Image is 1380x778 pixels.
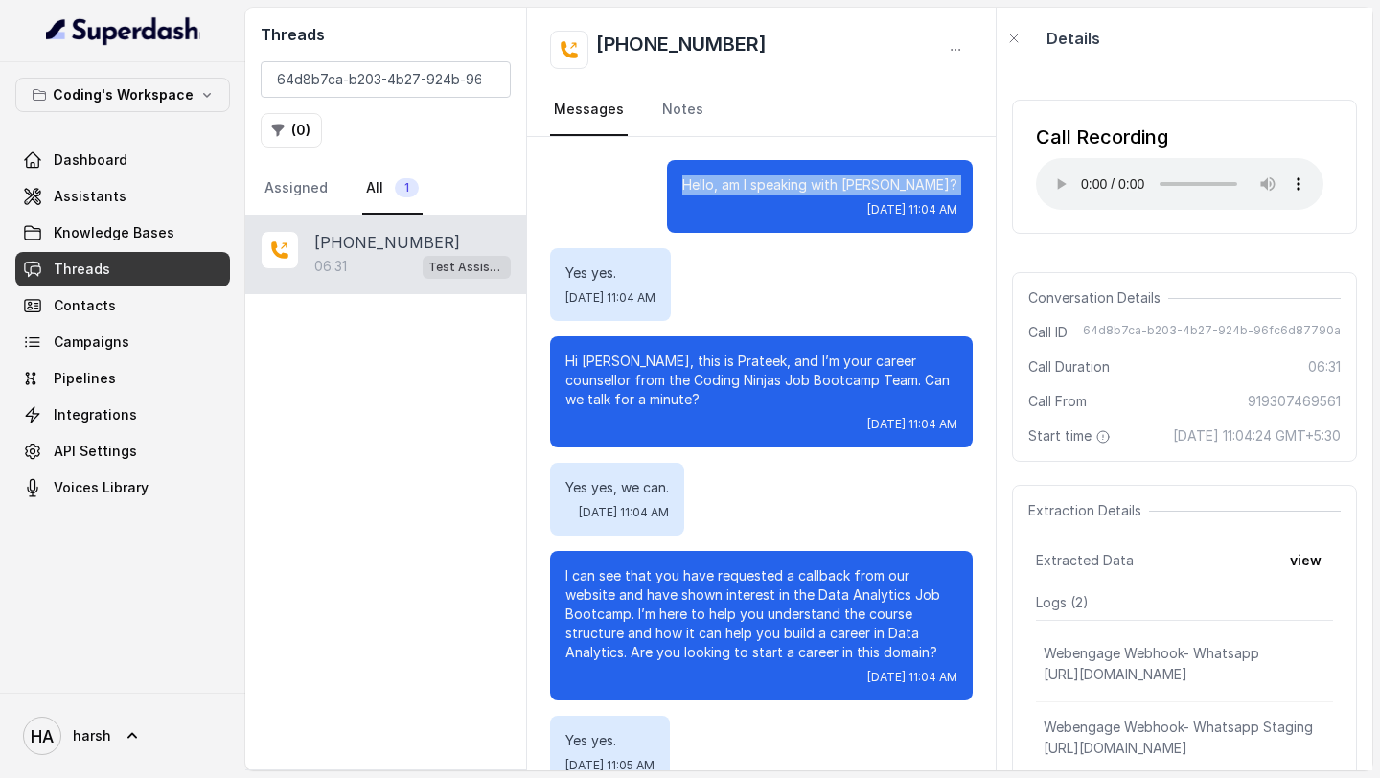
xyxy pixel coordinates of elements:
[1028,323,1068,342] span: Call ID
[314,231,460,254] p: [PHONE_NUMBER]
[1044,740,1187,756] span: [URL][DOMAIN_NAME]
[15,78,230,112] button: Coding's Workspace
[658,84,707,136] a: Notes
[54,369,116,388] span: Pipelines
[1036,593,1333,612] p: Logs ( 2 )
[1044,718,1313,737] p: Webengage Webhook- Whatsapp Staging
[565,731,655,750] p: Yes yes.
[867,202,957,217] span: [DATE] 11:04 AM
[1308,357,1341,377] span: 06:31
[565,758,655,773] span: [DATE] 11:05 AM
[428,258,505,277] p: Test Assistant-3
[1083,323,1341,342] span: 64d8b7ca-b203-4b27-924b-96fc6d87790a
[565,263,655,283] p: Yes yes.
[1028,357,1110,377] span: Call Duration
[54,332,129,352] span: Campaigns
[867,417,957,432] span: [DATE] 11:04 AM
[15,216,230,250] a: Knowledge Bases
[565,478,669,497] p: Yes yes, we can.
[1028,501,1149,520] span: Extraction Details
[15,143,230,177] a: Dashboard
[1046,27,1100,50] p: Details
[15,252,230,286] a: Threads
[54,405,137,424] span: Integrations
[54,478,149,497] span: Voices Library
[15,361,230,396] a: Pipelines
[53,83,194,106] p: Coding's Workspace
[31,726,54,746] text: HA
[15,288,230,323] a: Contacts
[565,352,957,409] p: Hi [PERSON_NAME], this is Prateek, and I’m your career counsellor from the Coding Ninjas Job Boot...
[54,442,137,461] span: API Settings
[1044,644,1259,663] p: Webengage Webhook- Whatsapp
[1044,666,1187,682] span: [URL][DOMAIN_NAME]
[565,290,655,306] span: [DATE] 11:04 AM
[1036,551,1134,570] span: Extracted Data
[54,296,116,315] span: Contacts
[1028,392,1087,411] span: Call From
[1036,158,1323,210] audio: Your browser does not support the audio element.
[1028,426,1115,446] span: Start time
[1278,543,1333,578] button: view
[15,470,230,505] a: Voices Library
[565,566,957,662] p: I can see that you have requested a callback from our website and have shown interest in the Data...
[1036,124,1323,150] div: Call Recording
[54,223,174,242] span: Knowledge Bases
[362,163,423,215] a: All1
[261,163,511,215] nav: Tabs
[550,84,628,136] a: Messages
[395,178,419,197] span: 1
[596,31,767,69] h2: [PHONE_NUMBER]
[15,398,230,432] a: Integrations
[54,150,127,170] span: Dashboard
[550,84,973,136] nav: Tabs
[261,61,511,98] input: Search by Call ID or Phone Number
[579,505,669,520] span: [DATE] 11:04 AM
[1173,426,1341,446] span: [DATE] 11:04:24 GMT+5:30
[15,434,230,469] a: API Settings
[15,709,230,763] a: harsh
[73,726,111,745] span: harsh
[314,257,347,276] p: 06:31
[15,325,230,359] a: Campaigns
[1248,392,1341,411] span: 919307469561
[261,163,332,215] a: Assigned
[54,187,126,206] span: Assistants
[15,179,230,214] a: Assistants
[867,670,957,685] span: [DATE] 11:04 AM
[1028,288,1168,308] span: Conversation Details
[261,113,322,148] button: (0)
[261,23,511,46] h2: Threads
[46,15,200,46] img: light.svg
[682,175,957,194] p: Hello, am I speaking with [PERSON_NAME]?
[54,260,110,279] span: Threads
